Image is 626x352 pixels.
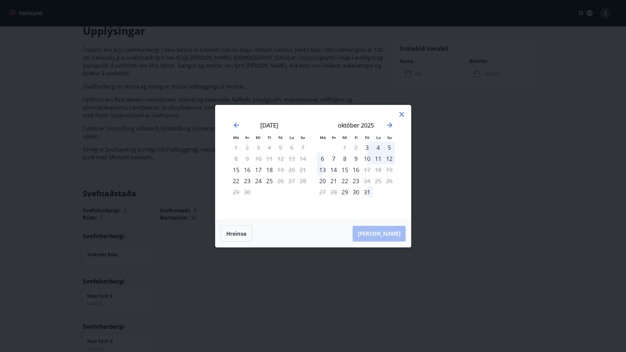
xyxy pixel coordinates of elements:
td: Choose mánudagur, 20. október 2025 as your check-in date. It’s available. [317,175,328,186]
div: 5 [384,142,395,153]
td: Not available. þriðjudagur, 30. september 2025 [242,186,253,198]
td: Not available. mánudagur, 29. september 2025 [230,186,242,198]
td: Not available. sunnudagur, 19. október 2025 [384,164,395,175]
div: Aðeins útritun í boði [361,164,373,175]
div: Aðeins innritun í boði [361,142,373,153]
td: Choose miðvikudagur, 17. september 2025 as your check-in date. It’s available. [253,164,264,175]
div: 11 [373,153,384,164]
td: Choose miðvikudagur, 15. október 2025 as your check-in date. It’s available. [339,164,350,175]
td: Not available. föstudagur, 12. september 2025 [275,153,286,164]
div: 6 [317,153,328,164]
td: Choose þriðjudagur, 23. september 2025 as your check-in date. It’s available. [242,175,253,186]
td: Not available. fimmtudagur, 2. október 2025 [350,142,361,153]
td: Not available. miðvikudagur, 3. september 2025 [253,142,264,153]
div: Move backward to switch to the previous month. [232,121,240,129]
td: Choose mánudagur, 6. október 2025 as your check-in date. It’s available. [317,153,328,164]
div: 7 [328,153,339,164]
div: 8 [339,153,350,164]
div: Move forward to switch to the next month. [386,121,394,129]
div: 13 [317,164,328,175]
td: Not available. mánudagur, 27. október 2025 [317,186,328,198]
div: Aðeins útritun í boði [361,175,373,186]
small: Má [320,135,326,140]
td: Not available. sunnudagur, 7. september 2025 [297,142,308,153]
div: 14 [328,164,339,175]
td: Choose mánudagur, 22. september 2025 as your check-in date. It’s available. [230,175,242,186]
small: La [289,135,294,140]
div: 15 [339,164,350,175]
div: 30 [350,186,361,198]
td: Not available. laugardagur, 20. september 2025 [286,164,297,175]
div: Aðeins innritun í boði [317,175,328,186]
div: 4 [373,142,384,153]
td: Not available. föstudagur, 19. september 2025 [275,164,286,175]
div: Aðeins útritun í boði [275,164,286,175]
td: Choose þriðjudagur, 16. september 2025 as your check-in date. It’s available. [242,164,253,175]
td: Choose fimmtudagur, 30. október 2025 as your check-in date. It’s available. [350,186,361,198]
div: 18 [264,164,275,175]
small: Su [301,135,305,140]
small: Fö [365,135,369,140]
td: Not available. laugardagur, 6. september 2025 [286,142,297,153]
td: Choose miðvikudagur, 29. október 2025 as your check-in date. It’s available. [339,186,350,198]
div: 9 [350,153,361,164]
td: Not available. föstudagur, 26. september 2025 [275,175,286,186]
td: Not available. föstudagur, 24. október 2025 [361,175,373,186]
td: Choose fimmtudagur, 25. september 2025 as your check-in date. It’s available. [264,175,275,186]
small: Fö [278,135,283,140]
div: 16 [242,164,253,175]
td: Choose fimmtudagur, 18. september 2025 as your check-in date. It’s available. [264,164,275,175]
td: Not available. þriðjudagur, 2. september 2025 [242,142,253,153]
td: Choose sunnudagur, 12. október 2025 as your check-in date. It’s available. [384,153,395,164]
div: 12 [384,153,395,164]
td: Not available. fimmtudagur, 4. september 2025 [264,142,275,153]
td: Not available. mánudagur, 1. september 2025 [230,142,242,153]
div: 24 [253,175,264,186]
td: Choose fimmtudagur, 9. október 2025 as your check-in date. It’s available. [350,153,361,164]
td: Not available. sunnudagur, 14. september 2025 [297,153,308,164]
div: 10 [361,153,373,164]
td: Choose þriðjudagur, 14. október 2025 as your check-in date. It’s available. [328,164,339,175]
div: 31 [361,186,373,198]
td: Choose mánudagur, 13. október 2025 as your check-in date. It’s available. [317,164,328,175]
div: Calendar [223,113,403,212]
div: 22 [339,175,350,186]
td: Not available. laugardagur, 25. október 2025 [373,175,384,186]
td: Not available. laugardagur, 13. september 2025 [286,153,297,164]
td: Choose miðvikudagur, 22. október 2025 as your check-in date. It’s available. [339,175,350,186]
td: Not available. sunnudagur, 21. september 2025 [297,164,308,175]
td: Choose þriðjudagur, 21. október 2025 as your check-in date. It’s available. [328,175,339,186]
div: 23 [242,175,253,186]
button: Hreinsa [221,225,252,242]
td: Choose fimmtudagur, 23. október 2025 as your check-in date. It’s available. [350,175,361,186]
td: Choose laugardagur, 11. október 2025 as your check-in date. It’s available. [373,153,384,164]
strong: október 2025 [338,121,374,129]
small: Þr [245,135,249,140]
td: Choose föstudagur, 3. október 2025 as your check-in date. It’s available. [361,142,373,153]
td: Choose laugardagur, 4. október 2025 as your check-in date. It’s available. [373,142,384,153]
div: Aðeins útritun í boði [275,175,286,186]
small: Fi [268,135,271,140]
td: Not available. föstudagur, 17. október 2025 [361,164,373,175]
td: Choose föstudagur, 10. október 2025 as your check-in date. It’s available. [361,153,373,164]
td: Not available. þriðjudagur, 9. september 2025 [242,153,253,164]
small: Su [387,135,392,140]
div: 17 [253,164,264,175]
small: La [376,135,381,140]
td: Not available. fimmtudagur, 11. september 2025 [264,153,275,164]
div: Aðeins innritun í boði [230,175,242,186]
td: Choose miðvikudagur, 24. september 2025 as your check-in date. It’s available. [253,175,264,186]
small: Þr [332,135,336,140]
td: Choose mánudagur, 15. september 2025 as your check-in date. It’s available. [230,164,242,175]
td: Choose fimmtudagur, 16. október 2025 as your check-in date. It’s available. [350,164,361,175]
td: Not available. sunnudagur, 28. september 2025 [297,175,308,186]
td: Not available. miðvikudagur, 10. september 2025 [253,153,264,164]
td: Choose sunnudagur, 5. október 2025 as your check-in date. It’s available. [384,142,395,153]
td: Not available. laugardagur, 18. október 2025 [373,164,384,175]
strong: [DATE] [260,121,278,129]
div: Aðeins innritun í boði [339,186,350,198]
div: 16 [350,164,361,175]
td: Not available. laugardagur, 27. september 2025 [286,175,297,186]
td: Choose föstudagur, 31. október 2025 as your check-in date. It’s available. [361,186,373,198]
td: Not available. mánudagur, 8. september 2025 [230,153,242,164]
